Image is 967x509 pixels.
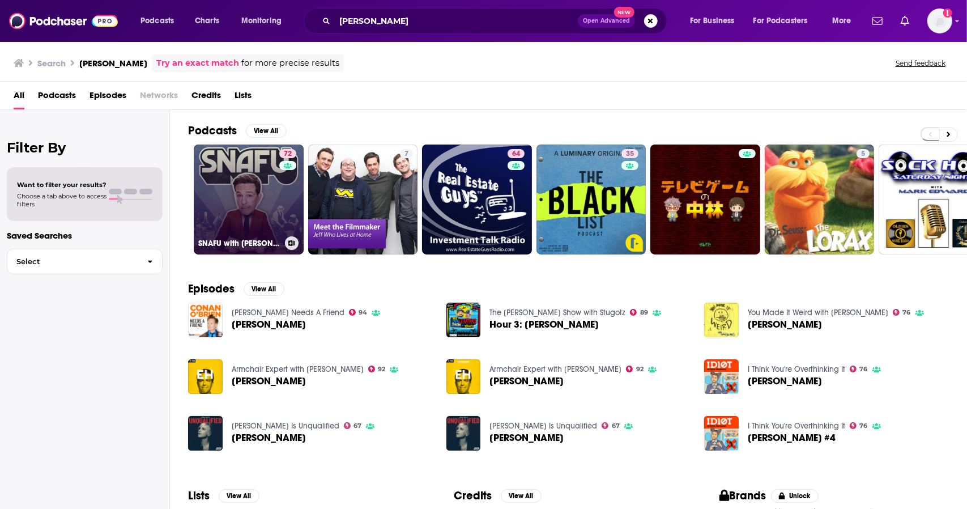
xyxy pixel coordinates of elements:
[232,308,344,317] a: Conan O’Brien Needs A Friend
[335,12,578,30] input: Search podcasts, credits, & more...
[501,489,542,503] button: View All
[860,423,868,429] span: 76
[446,416,481,451] img: Ed Helms
[612,423,620,429] span: 67
[404,149,408,160] span: 7
[446,359,481,394] img: Ed Helms
[765,145,875,255] a: 5
[188,12,226,30] a: Charts
[140,13,174,29] span: Podcasts
[7,249,163,274] button: Select
[14,86,24,109] span: All
[748,364,845,374] a: I Think You're Overthinking It
[308,145,418,255] a: 7
[232,364,364,374] a: Armchair Expert with Dax Shepard
[771,489,819,503] button: Unlock
[241,13,282,29] span: Monitoring
[454,489,542,503] a: CreditsView All
[232,433,306,443] a: Ed Helms
[719,489,766,503] h2: Brands
[927,9,952,33] span: Logged in as CaveHenricks
[235,86,252,109] a: Lists
[927,9,952,33] img: User Profile
[188,282,235,296] h2: Episodes
[446,303,481,337] img: Hour 3: Ed Helms
[359,310,367,315] span: 94
[824,12,866,30] button: open menu
[17,181,107,189] span: Want to filter your results?
[602,422,620,429] a: 67
[188,416,223,451] a: Ed Helms
[284,149,292,160] span: 72
[378,367,385,372] span: 92
[614,7,634,18] span: New
[943,9,952,18] svg: Add a profile image
[232,320,306,329] span: [PERSON_NAME]
[578,14,635,28] button: Open AdvancedNew
[489,376,564,386] a: Ed Helms
[868,11,887,31] a: Show notifications dropdown
[232,433,306,443] span: [PERSON_NAME]
[353,423,361,429] span: 67
[489,308,625,317] a: The Dan Le Batard Show with Stugotz
[246,124,287,138] button: View All
[232,320,306,329] a: Ed Helms
[690,13,735,29] span: For Business
[191,86,221,109] a: Credits
[7,258,138,265] span: Select
[748,433,836,443] span: [PERSON_NAME] #4
[133,12,189,30] button: open menu
[422,145,532,255] a: 64
[903,310,911,315] span: 76
[188,489,259,503] a: ListsView All
[188,489,210,503] h2: Lists
[38,86,76,109] a: Podcasts
[188,282,284,296] a: EpisodesView All
[314,8,678,34] div: Search podcasts, credits, & more...
[90,86,126,109] a: Episodes
[489,433,564,443] span: [PERSON_NAME]
[188,303,223,337] img: Ed Helms
[7,139,163,156] h2: Filter By
[232,421,339,431] a: Anna Faris Is Unqualified
[9,10,118,32] img: Podchaser - Follow, Share and Rate Podcasts
[892,58,949,68] button: Send feedback
[454,489,492,503] h2: Credits
[748,376,822,386] span: [PERSON_NAME]
[232,376,306,386] a: Ed Helms
[748,433,836,443] a: Ed Helms #4
[244,282,284,296] button: View All
[893,309,911,316] a: 76
[37,58,66,69] h3: Search
[753,13,808,29] span: For Podcasters
[630,309,648,316] a: 89
[850,422,868,429] a: 76
[748,376,822,386] a: Ed Helms
[860,367,868,372] span: 76
[233,12,296,30] button: open menu
[188,359,223,394] a: Ed Helms
[232,376,306,386] span: [PERSON_NAME]
[489,364,621,374] a: Armchair Expert with Dax Shepard
[536,145,646,255] a: 35
[349,309,368,316] a: 94
[640,310,648,315] span: 89
[583,18,630,24] span: Open Advanced
[704,359,739,394] img: Ed Helms
[748,421,845,431] a: I Think You're Overthinking It
[704,303,739,337] img: Ed Helms
[368,366,386,372] a: 92
[512,149,520,160] span: 64
[746,12,824,30] button: open menu
[704,416,739,451] img: Ed Helms #4
[188,124,287,138] a: PodcastsView All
